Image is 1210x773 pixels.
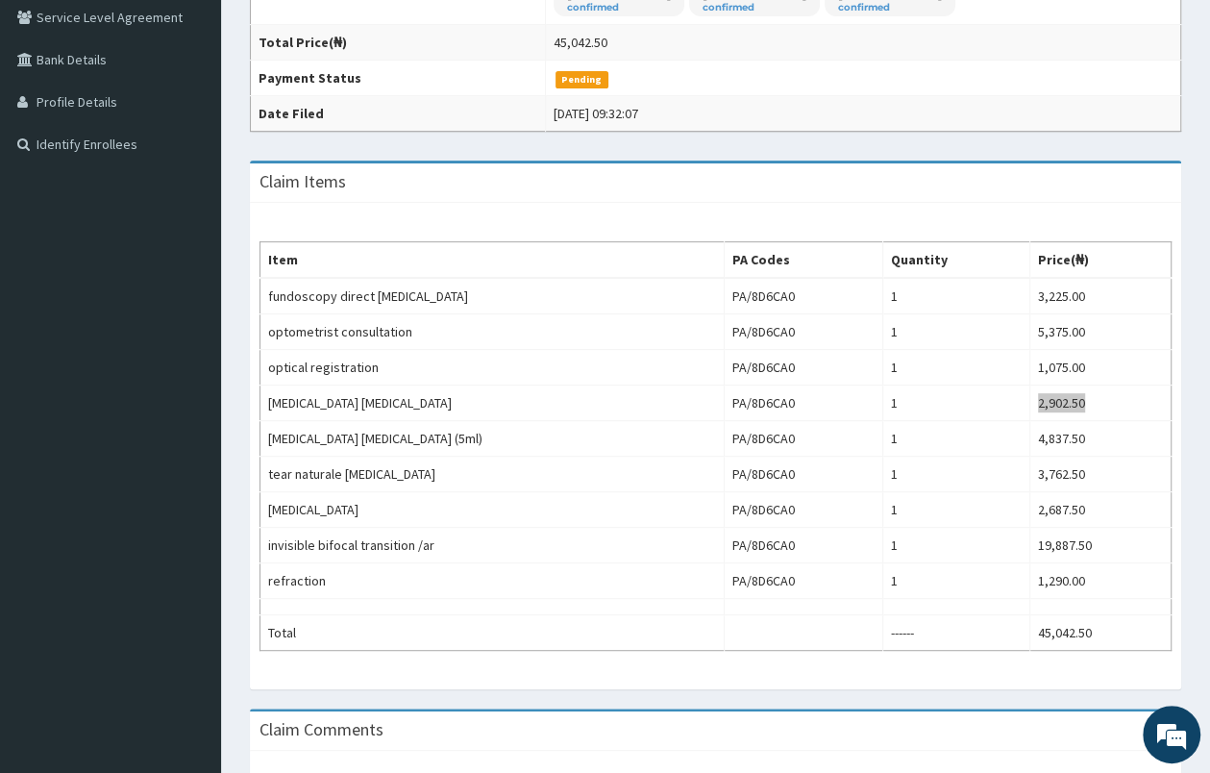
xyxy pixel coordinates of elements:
[725,492,883,528] td: PA/8D6CA0
[260,386,725,421] td: [MEDICAL_DATA] [MEDICAL_DATA]
[567,3,671,12] small: confirmed
[1030,314,1172,350] td: 5,375.00
[1030,242,1172,279] th: Price(₦)
[556,71,608,88] span: Pending
[838,3,942,12] small: confirmed
[260,421,725,457] td: [MEDICAL_DATA] [MEDICAL_DATA] (5ml)
[111,242,265,436] span: We're online!
[1030,563,1172,599] td: 1,290.00
[703,3,806,12] small: confirmed
[260,314,725,350] td: optometrist consultation
[554,104,638,123] div: [DATE] 09:32:07
[725,421,883,457] td: PA/8D6CA0
[883,278,1030,314] td: 1
[883,314,1030,350] td: 1
[725,242,883,279] th: PA Codes
[1030,278,1172,314] td: 3,225.00
[883,350,1030,386] td: 1
[554,33,607,52] div: 45,042.50
[260,563,725,599] td: refraction
[260,492,725,528] td: [MEDICAL_DATA]
[260,278,725,314] td: fundoscopy direct [MEDICAL_DATA]
[1030,492,1172,528] td: 2,687.50
[725,350,883,386] td: PA/8D6CA0
[251,25,546,61] th: Total Price(₦)
[259,173,346,190] h3: Claim Items
[100,108,323,133] div: Chat with us now
[725,386,883,421] td: PA/8D6CA0
[1030,350,1172,386] td: 1,075.00
[883,563,1030,599] td: 1
[1030,421,1172,457] td: 4,837.50
[725,457,883,492] td: PA/8D6CA0
[725,278,883,314] td: PA/8D6CA0
[251,61,546,96] th: Payment Status
[1030,457,1172,492] td: 3,762.50
[883,615,1030,651] td: ------
[883,242,1030,279] th: Quantity
[259,721,383,738] h3: Claim Comments
[260,615,725,651] td: Total
[260,457,725,492] td: tear naturale [MEDICAL_DATA]
[725,563,883,599] td: PA/8D6CA0
[883,492,1030,528] td: 1
[260,350,725,386] td: optical registration
[1030,386,1172,421] td: 2,902.50
[260,242,725,279] th: Item
[883,528,1030,563] td: 1
[1030,615,1172,651] td: 45,042.50
[315,10,361,56] div: Minimize live chat window
[10,525,366,592] textarea: Type your message and hit 'Enter'
[883,386,1030,421] td: 1
[1030,528,1172,563] td: 19,887.50
[883,457,1030,492] td: 1
[725,314,883,350] td: PA/8D6CA0
[260,528,725,563] td: invisible bifocal transition /ar
[36,96,78,144] img: d_794563401_company_1708531726252_794563401
[725,528,883,563] td: PA/8D6CA0
[251,96,546,132] th: Date Filed
[883,421,1030,457] td: 1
